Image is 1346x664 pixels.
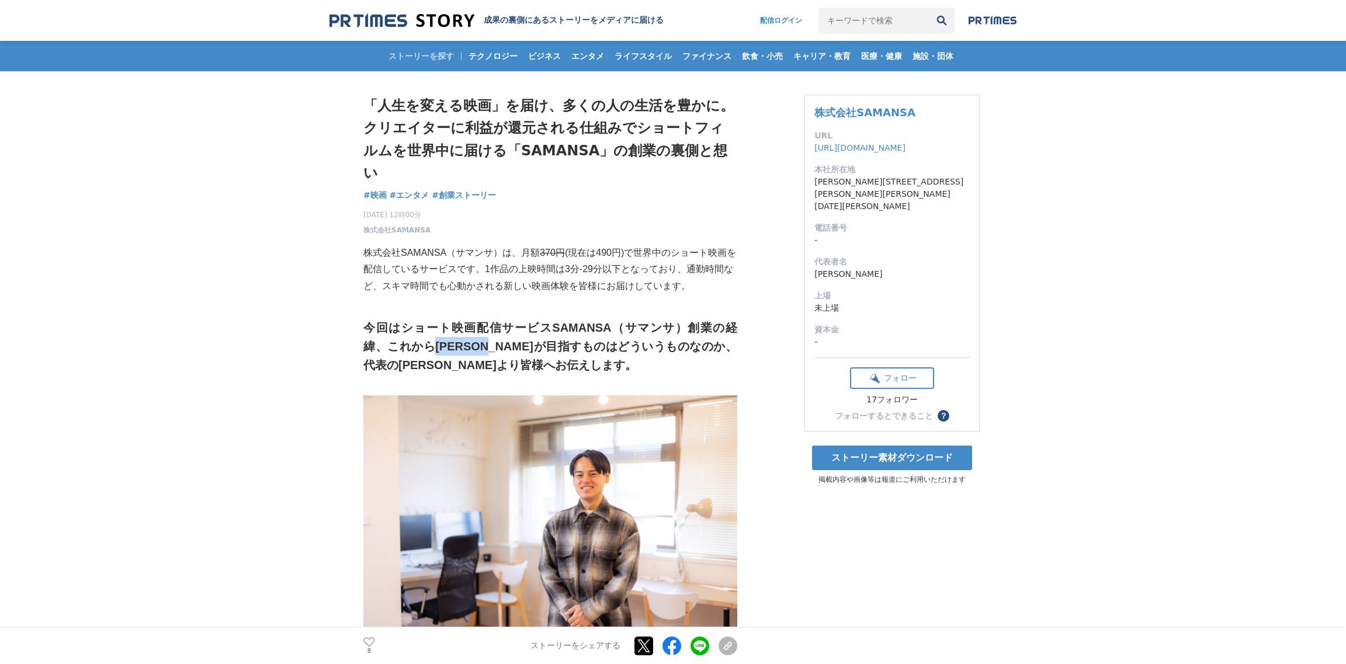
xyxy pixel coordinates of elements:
[814,106,915,119] a: 株式会社SAMANSA
[814,256,970,268] dt: 代表者名
[939,412,948,420] span: ？
[329,13,474,29] img: 成果の裏側にあるストーリーをメディアに届ける
[814,234,970,246] dd: -
[530,641,620,651] p: ストーリーをシェアする
[929,8,955,33] button: 検索
[814,164,970,176] dt: 本社所在地
[363,648,375,654] p: 8
[908,51,958,61] span: 施設・団体
[969,16,1017,25] img: prtimes
[523,51,566,61] span: ビジネス
[464,51,522,61] span: テクノロジー
[567,51,609,61] span: エンタメ
[523,41,566,71] a: ビジネス
[814,176,970,213] dd: [PERSON_NAME][STREET_ADDRESS][PERSON_NAME][PERSON_NAME][DATE][PERSON_NAME]
[737,41,788,71] a: 飲食・小売
[363,245,737,295] p: 株式会社SAMANSA（サマンサ）は、月額 (現在は490円)で世界中のショート映画を配信しているサービスです。1作品の上映時間は3分-29分以下となっており、通勤時間など、スキマ時間でも心動か...
[835,412,933,420] div: フォローするとできること
[363,95,737,185] h1: 「人生を変える映画」を届け、多くの人の生活を豊かに。クリエイターに利益が還元される仕組みでショートフィルムを世界中に届ける「SAMANSA」の創業の裏側と想い
[363,190,387,200] span: #映画
[814,336,970,348] dd: -
[850,367,934,389] button: フォロー
[363,189,387,201] a: #映画
[818,8,929,33] input: キーワードで検索
[814,302,970,314] dd: 未上場
[363,321,737,371] strong: 今回はショート映画配信サービスSAMANSA（サマンサ）創業の経緯、これから[PERSON_NAME]が目指すものはどういうものなのか、代表の[PERSON_NAME]より皆様へお伝えします。
[363,210,431,220] span: [DATE] 12時00分
[812,446,972,470] a: ストーリー素材ダウンロード
[610,41,677,71] a: ライフスタイル
[678,41,736,71] a: ファイナンス
[908,41,958,71] a: 施設・団体
[804,475,980,485] p: 掲載内容や画像等は報道にご利用いただけます
[390,190,429,200] span: #エンタメ
[789,51,855,61] span: キャリア・教育
[789,41,855,71] a: キャリア・教育
[363,225,431,235] a: 株式会社SAMANSA
[850,395,934,405] div: 17フォロワー
[678,51,736,61] span: ファイナンス
[390,189,429,201] a: #エンタメ
[814,290,970,302] dt: 上場
[748,8,814,33] a: 配信ログイン
[814,268,970,280] dd: [PERSON_NAME]
[363,395,737,645] img: thumbnail_c3729c70-91a4-11ee-b172-c9a2294d7cfd.jpg
[464,41,522,71] a: テクノロジー
[329,13,664,29] a: 成果の裏側にあるストーリーをメディアに届ける 成果の裏側にあるストーリーをメディアに届ける
[856,41,907,71] a: 医療・健康
[432,190,496,200] span: #創業ストーリー
[610,51,677,61] span: ライフスタイル
[814,143,906,152] a: [URL][DOMAIN_NAME]
[432,189,496,201] a: #創業ストーリー
[814,324,970,336] dt: 資本金
[484,15,664,26] h2: 成果の裏側にあるストーリーをメディアに届ける
[737,51,788,61] span: 飲食・小売
[856,51,907,61] span: 医療・健康
[938,410,949,422] button: ？
[814,222,970,234] dt: 電話番号
[814,130,970,142] dt: URL
[567,41,609,71] a: エンタメ
[540,248,565,258] s: 370円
